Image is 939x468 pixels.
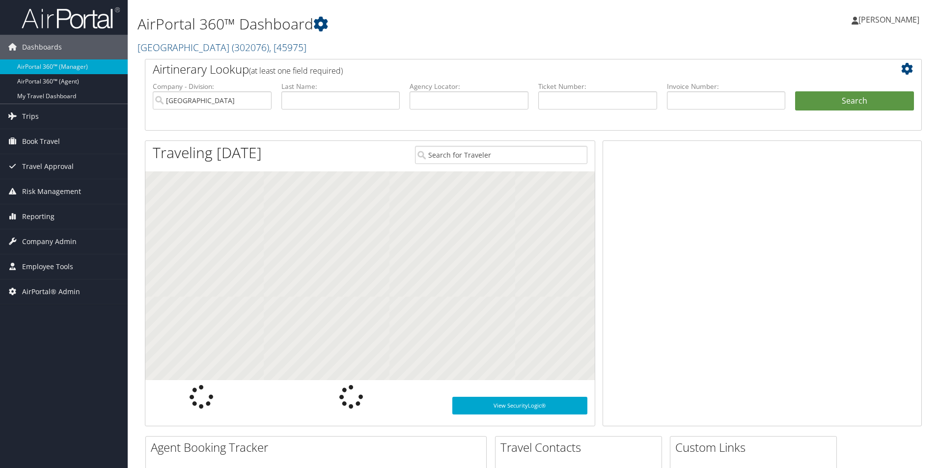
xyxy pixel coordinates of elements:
[852,5,929,34] a: [PERSON_NAME]
[153,61,849,78] h2: Airtinerary Lookup
[415,146,587,164] input: Search for Traveler
[22,279,80,304] span: AirPortal® Admin
[138,41,306,54] a: [GEOGRAPHIC_DATA]
[22,104,39,129] span: Trips
[153,82,272,91] label: Company - Division:
[500,439,662,456] h2: Travel Contacts
[667,82,786,91] label: Invoice Number:
[22,129,60,154] span: Book Travel
[22,6,120,29] img: airportal-logo.png
[153,142,262,163] h1: Traveling [DATE]
[22,179,81,204] span: Risk Management
[22,229,77,254] span: Company Admin
[249,65,343,76] span: (at least one field required)
[269,41,306,54] span: , [ 45975 ]
[281,82,400,91] label: Last Name:
[675,439,836,456] h2: Custom Links
[138,14,665,34] h1: AirPortal 360™ Dashboard
[151,439,486,456] h2: Agent Booking Tracker
[858,14,919,25] span: [PERSON_NAME]
[22,154,74,179] span: Travel Approval
[232,41,269,54] span: ( 302076 )
[22,254,73,279] span: Employee Tools
[452,397,587,414] a: View SecurityLogic®
[795,91,914,111] button: Search
[22,35,62,59] span: Dashboards
[538,82,657,91] label: Ticket Number:
[410,82,528,91] label: Agency Locator:
[22,204,55,229] span: Reporting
